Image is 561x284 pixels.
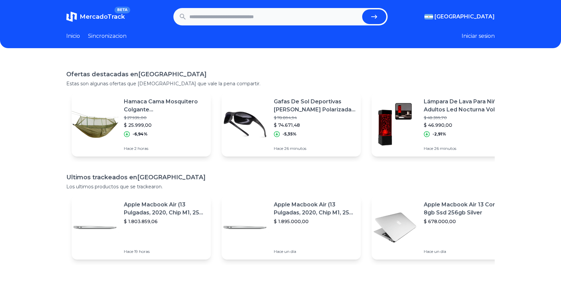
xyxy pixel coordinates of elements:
[66,70,495,79] h1: Ofertas destacadas en [GEOGRAPHIC_DATA]
[124,122,206,128] p: $ 25.999,00
[462,32,495,40] button: Iniciar sesion
[424,115,505,120] p: $ 48.399,70
[133,131,148,137] p: -6,94%
[372,195,511,260] a: Featured imageApple Macbook Air 13 Core I5 8gb Ssd 256gb Silver$ 678.000,00Hace un día
[372,204,418,251] img: Featured image
[424,249,505,254] p: Hace un día
[72,92,211,157] a: Featured imageHamaca Cama Mosquitero Colgante [GEOGRAPHIC_DATA] Exterior$ 27.939,00$ 25.999,00-6,...
[124,146,206,151] p: Hace 2 horas
[274,98,355,114] p: Gafas De Sol Deportivas [PERSON_NAME] Polarizadas Para Hombre Con P
[114,7,130,13] span: BETA
[222,92,361,157] a: Featured imageGafas De Sol Deportivas [PERSON_NAME] Polarizadas Para Hombre Con P$ 78.894,94$ 74....
[274,249,355,254] p: Hace un día
[424,218,505,225] p: $ 678.000,00
[222,204,268,251] img: Featured image
[124,98,206,114] p: Hamaca Cama Mosquitero Colgante [GEOGRAPHIC_DATA] Exterior
[274,218,355,225] p: $ 1.895.000,00
[66,32,80,40] a: Inicio
[372,101,418,148] img: Featured image
[283,131,297,137] p: -5,35%
[124,115,206,120] p: $ 27.939,00
[424,201,505,217] p: Apple Macbook Air 13 Core I5 8gb Ssd 256gb Silver
[66,173,495,182] h1: Ultimos trackeados en [GEOGRAPHIC_DATA]
[424,14,433,19] img: Argentina
[80,13,125,20] span: MercadoTrack
[124,201,206,217] p: Apple Macbook Air (13 Pulgadas, 2020, Chip M1, 256 Gb De Ssd, 8 Gb De Ram) - Plata
[66,11,77,22] img: MercadoTrack
[66,11,125,22] a: MercadoTrackBETA
[424,122,505,128] p: $ 46.990,00
[274,115,355,120] p: $ 78.894,94
[432,131,446,137] p: -2,91%
[66,80,495,87] p: Estas son algunas ofertas que [DEMOGRAPHIC_DATA] que vale la pena compartir.
[274,146,355,151] p: Hace 26 minutos
[222,195,361,260] a: Featured imageApple Macbook Air (13 Pulgadas, 2020, Chip M1, 256 Gb De Ssd, 8 Gb De Ram) - Plata$...
[274,201,355,217] p: Apple Macbook Air (13 Pulgadas, 2020, Chip M1, 256 Gb De Ssd, 8 Gb De Ram) - Plata
[434,13,495,21] span: [GEOGRAPHIC_DATA]
[372,92,511,157] a: Featured imageLámpara De Lava Para Niños Adultos Led Nocturna Volcán Usb$ 48.399,70$ 46.990,00-2,...
[72,204,118,251] img: Featured image
[424,146,505,151] p: Hace 26 minutos
[72,101,118,148] img: Featured image
[66,183,495,190] p: Los ultimos productos que se trackearon.
[424,98,505,114] p: Lámpara De Lava Para Niños Adultos Led Nocturna Volcán Usb
[124,249,206,254] p: Hace 19 horas
[124,218,206,225] p: $ 1.803.859,06
[88,32,127,40] a: Sincronizacion
[222,101,268,148] img: Featured image
[274,122,355,128] p: $ 74.671,48
[72,195,211,260] a: Featured imageApple Macbook Air (13 Pulgadas, 2020, Chip M1, 256 Gb De Ssd, 8 Gb De Ram) - Plata$...
[424,13,495,21] button: [GEOGRAPHIC_DATA]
